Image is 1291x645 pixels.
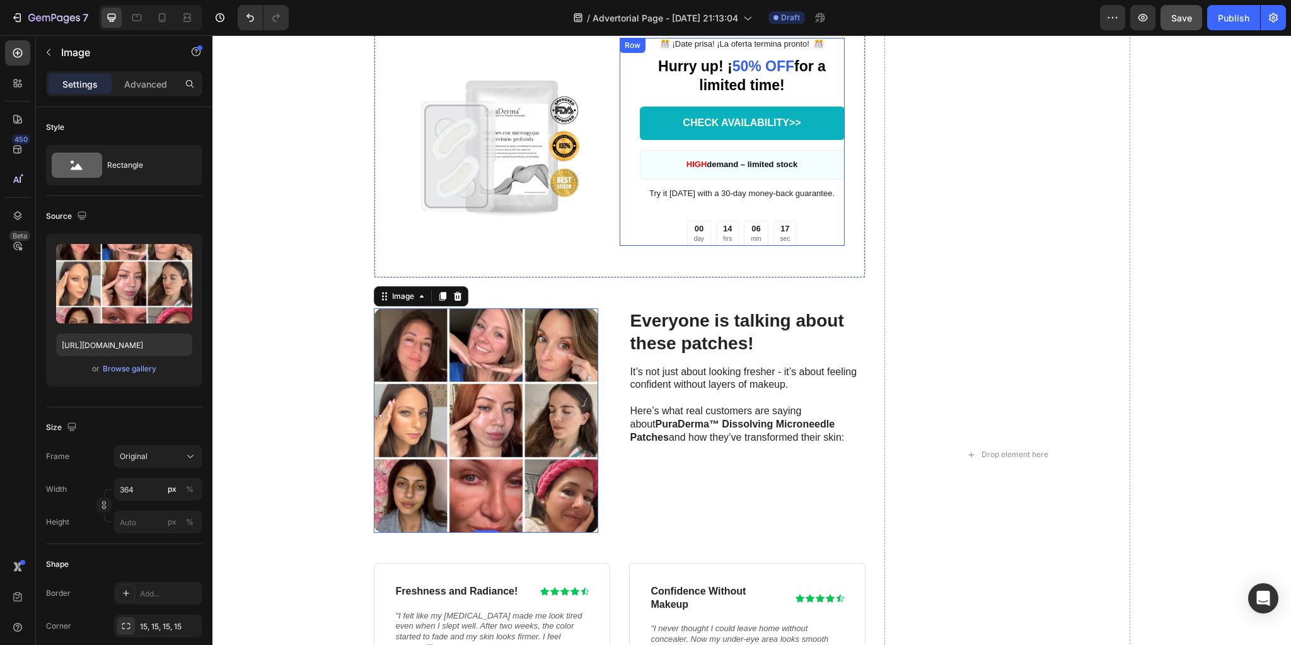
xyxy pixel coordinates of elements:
div: Size [46,419,79,436]
div: Row [410,4,431,16]
div: 15, 15, 15, 15 [140,621,199,632]
div: Image [177,255,204,267]
span: Advertorial Page - [DATE] 21:13:04 [593,11,738,25]
p: Here’s what real customers are saying about and how they’ve transformed their skin: [418,369,652,409]
i: "I felt like my [MEDICAL_DATA] made me look tired even when I slept well. After two weeks, the co... [183,576,370,617]
div: % [186,516,194,528]
div: Source [46,208,90,225]
span: Original [120,451,148,462]
strong: PuraDerma™ Dissolving Microneedle Patches [418,383,623,407]
label: Height [46,516,69,528]
div: 00 [482,189,492,199]
strong: Everyone is talking about these patches! [418,276,632,318]
span: Draft [781,12,800,23]
div: Style [46,122,64,133]
input: px% [114,478,202,501]
button: Original [114,445,202,468]
div: % [186,484,194,495]
strong: Freshness and Radiance! [183,550,306,561]
label: Frame [46,451,69,462]
strong: demand – limited stock [494,124,585,134]
h3: Confidence Without Makeup [437,549,564,578]
button: Browse gallery [102,363,157,375]
p: 7 [83,10,88,25]
div: 17 [568,189,578,199]
p: Settings [62,78,98,91]
strong: HIGH [474,124,495,134]
span: for a limited time! [487,23,613,58]
div: Publish [1218,11,1249,25]
iframe: Design area [212,35,1291,645]
p: CHECK AVAILABILITY>> [470,81,588,95]
div: Border [46,588,71,599]
p: Advanced [124,78,167,91]
button: 7 [5,5,94,30]
button: px [182,514,197,530]
div: Corner [46,620,71,632]
span: 50% OFF [520,23,582,39]
span: Save [1171,13,1192,23]
div: Rectangle [107,151,184,180]
div: px [168,484,177,495]
div: 450 [12,134,30,144]
a: CHECK AVAILABILITY>> [427,71,632,105]
div: Add... [140,588,199,600]
p: day [482,199,492,207]
p: sec [568,199,578,207]
input: https://example.com/image.jpg [56,334,192,356]
p: Image [61,45,168,60]
span: / [587,11,590,25]
p: min [538,199,548,207]
div: px [168,516,177,528]
label: Width [46,484,67,495]
div: Shape [46,559,69,570]
img: gempages_579712600892244740-1a62bbe0-b82e-452c-b2e4-eac029e6d19d.jpg [161,273,386,497]
button: % [165,514,180,530]
button: % [165,482,180,497]
div: 14 [511,189,519,199]
span: or [92,361,100,376]
input: px% [114,511,202,533]
div: 06 [538,189,548,199]
button: px [182,482,197,497]
p: hrs [511,199,519,207]
i: "I never thought I could leave home without concealer. Now my under-eye area looks smooth and hyd... [439,588,618,630]
button: Save [1161,5,1202,30]
p: ️🎊 ¡Date prisa! ¡La oferta termina pronto! ️🎊 [429,4,631,15]
img: preview-image [56,244,192,323]
div: Browse gallery [103,363,156,375]
p: Try it [DATE] with a 30-day money-back guarantee. [429,153,631,164]
div: Beta [9,231,30,241]
div: Open Intercom Messenger [1248,583,1278,613]
span: Hurry up! ¡ [446,23,520,39]
div: Drop element here [769,414,836,424]
div: Undo/Redo [238,5,289,30]
p: It’s not just about looking fresher - it’s about feeling confident without layers of makeup. [418,330,652,357]
button: Publish [1207,5,1260,30]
